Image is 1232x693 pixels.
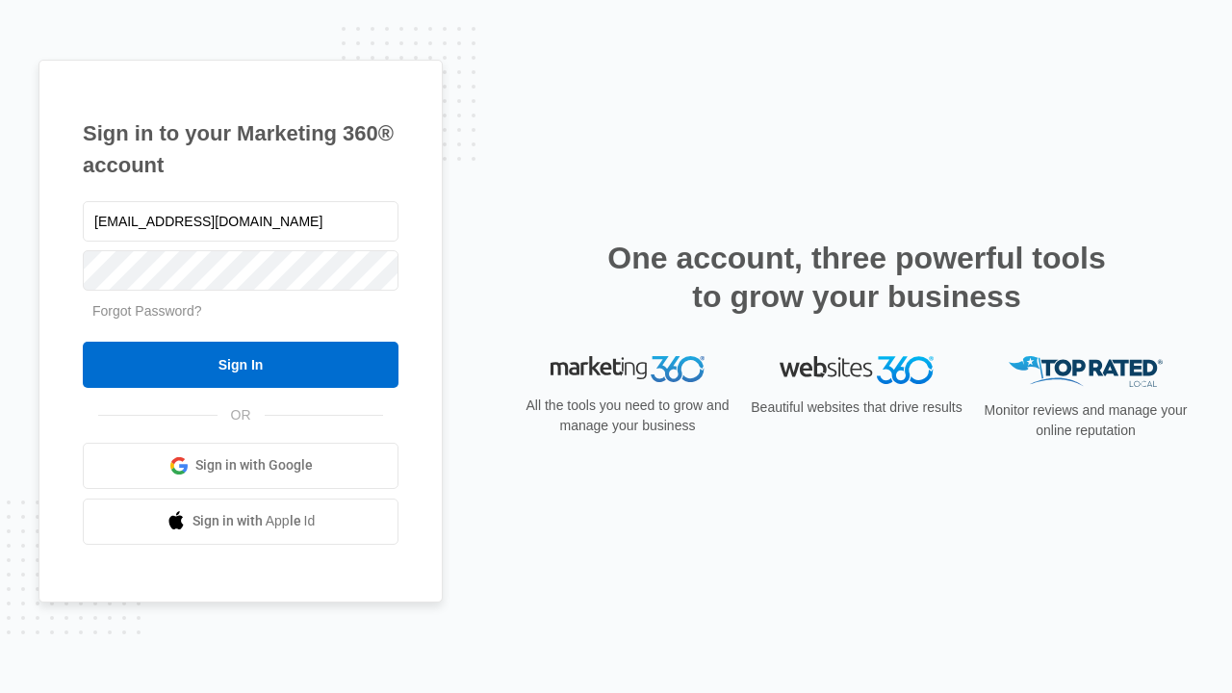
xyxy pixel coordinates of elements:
[83,117,398,181] h1: Sign in to your Marketing 360® account
[195,455,313,475] span: Sign in with Google
[1009,356,1163,388] img: Top Rated Local
[83,443,398,489] a: Sign in with Google
[520,396,735,436] p: All the tools you need to grow and manage your business
[978,400,1193,441] p: Monitor reviews and manage your online reputation
[92,303,202,319] a: Forgot Password?
[218,405,265,425] span: OR
[780,356,934,384] img: Websites 360
[192,511,316,531] span: Sign in with Apple Id
[551,356,705,383] img: Marketing 360
[83,201,398,242] input: Email
[749,398,964,418] p: Beautiful websites that drive results
[83,499,398,545] a: Sign in with Apple Id
[602,239,1112,316] h2: One account, three powerful tools to grow your business
[83,342,398,388] input: Sign In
